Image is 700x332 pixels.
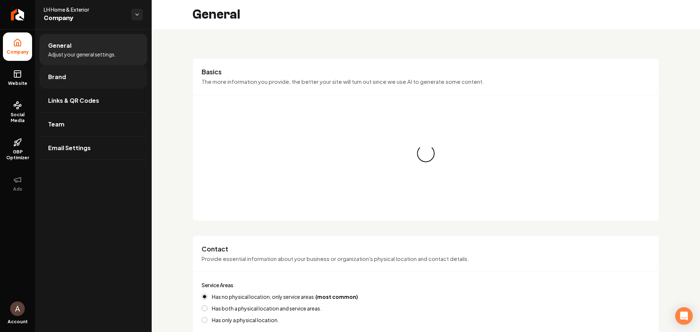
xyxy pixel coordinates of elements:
[3,132,32,167] a: GBP Optimizer
[8,319,28,325] span: Account
[3,64,32,92] a: Website
[39,89,147,112] a: Links & QR Codes
[11,9,24,20] img: Rebolt Logo
[5,81,30,86] span: Website
[414,142,437,165] div: Loading
[39,65,147,89] a: Brand
[39,136,147,160] a: Email Settings
[48,73,66,81] span: Brand
[10,301,25,316] button: Open user button
[4,49,32,55] span: Company
[675,307,693,325] div: Open Intercom Messenger
[3,169,32,198] button: Ads
[212,294,358,299] label: Has no physical location, only service areas.
[44,13,125,23] span: Company
[3,95,32,129] a: Social Media
[44,6,125,13] span: LH Home & Exterior
[48,120,65,129] span: Team
[212,306,322,311] label: Has both a physical location and service areas.
[10,186,25,192] span: Ads
[48,51,116,58] span: Adjust your general settings.
[212,317,279,323] label: Has only a physical location.
[48,144,91,152] span: Email Settings
[48,96,99,105] span: Links & QR Codes
[202,245,650,253] h3: Contact
[48,41,71,50] span: General
[202,78,650,86] p: The more information you provide, the better your site will turn out since we use AI to generate ...
[3,112,32,124] span: Social Media
[202,255,650,263] p: Provide essential information about your business or organization's physical location and contact...
[3,149,32,161] span: GBP Optimizer
[315,293,358,300] strong: (most common)
[202,67,650,76] h3: Basics
[39,113,147,136] a: Team
[192,7,240,22] h2: General
[202,282,233,288] label: Service Areas
[10,301,25,316] img: Austin Luevano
